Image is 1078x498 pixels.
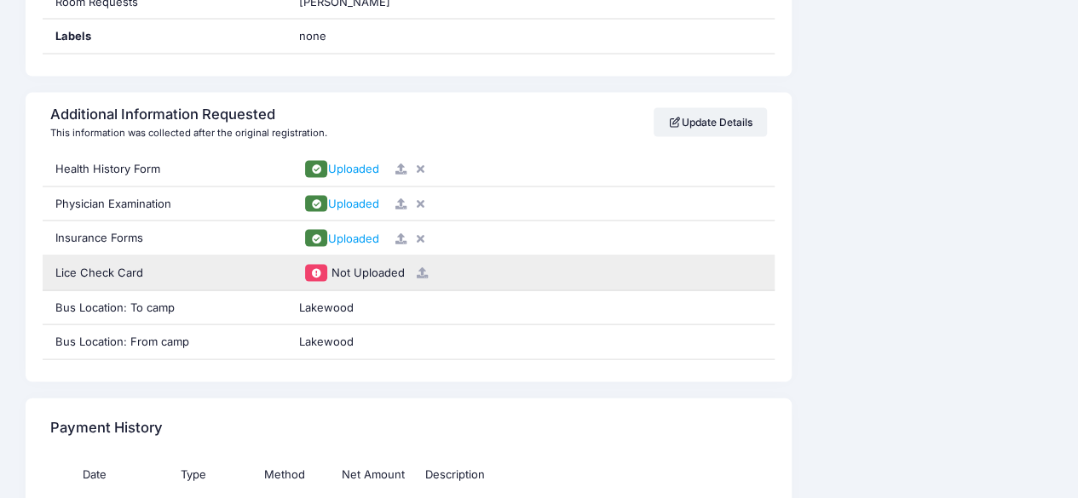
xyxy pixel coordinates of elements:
span: Lakewood [299,301,354,314]
div: Bus Location: To camp [43,291,287,325]
div: Health History Form [43,152,287,186]
span: Uploaded [327,232,378,245]
th: Net Amount [329,458,418,491]
th: Description [418,458,680,491]
span: Uploaded [327,162,378,175]
div: This information was collected after the original registration. [50,126,327,140]
th: Method [240,458,329,491]
a: Uploaded [299,232,384,245]
h4: Payment History [50,404,163,453]
span: Not Uploaded [331,266,404,279]
span: Uploaded [327,197,378,210]
a: Update Details [654,108,767,137]
h4: Additional Information Requested [50,106,322,123]
span: none [299,28,512,45]
div: Physician Examination [43,187,287,221]
th: Type [147,458,240,491]
div: Labels [43,20,287,54]
th: Date [50,458,147,491]
div: Lice Check Card [43,256,287,290]
div: Bus Location: From camp [43,325,287,359]
div: Insurance Forms [43,221,287,255]
span: Lakewood [299,335,354,348]
a: Uploaded [299,197,384,210]
a: Uploaded [299,162,384,175]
